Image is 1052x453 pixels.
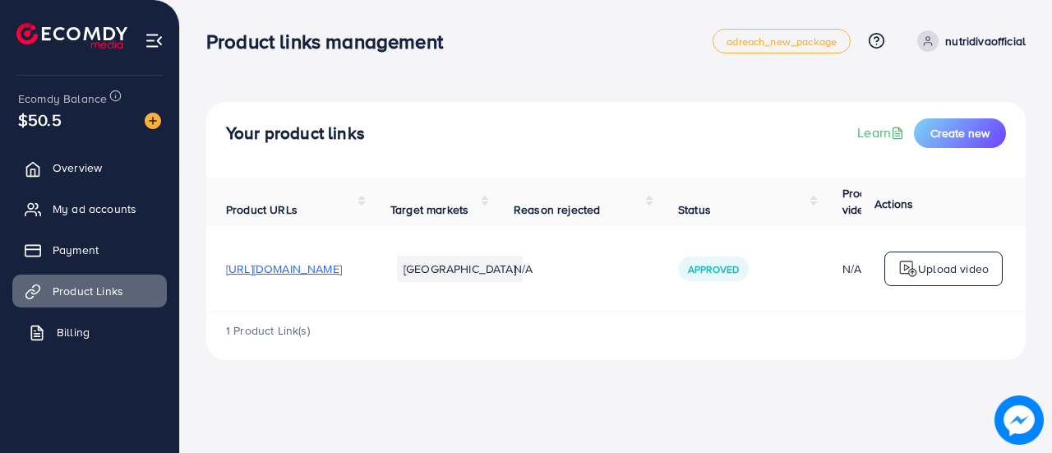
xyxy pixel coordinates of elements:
span: [URL][DOMAIN_NAME] [226,261,342,277]
span: Payment [53,242,99,258]
span: Create new [930,125,990,141]
span: Ecomdy Balance [18,90,107,107]
span: Approved [688,262,739,276]
span: Billing [57,324,90,340]
li: [GEOGRAPHIC_DATA] [397,256,523,282]
a: Product Links [12,275,167,307]
a: My ad accounts [12,192,167,225]
span: Reason rejected [514,201,600,218]
img: logo [898,259,918,279]
a: Overview [12,151,167,184]
span: Status [678,201,711,218]
span: Target markets [390,201,468,218]
span: $50.5 [18,108,62,132]
span: My ad accounts [53,201,136,217]
p: nutridivaofficial [945,31,1026,51]
div: N/A [842,261,883,277]
img: logo [16,23,127,49]
span: Actions [874,196,913,212]
span: Product Links [53,283,123,299]
p: Upload video [918,259,989,279]
h4: Your product links [226,123,365,144]
a: adreach_new_package [713,29,851,53]
img: image [994,395,1044,445]
a: Payment [12,233,167,266]
a: Billing [12,316,167,349]
img: menu [145,31,164,50]
span: Product video [842,185,883,218]
span: adreach_new_package [727,36,837,47]
button: Create new [914,118,1006,148]
img: image [145,113,161,129]
span: Overview [53,159,102,176]
span: N/A [514,261,533,277]
a: nutridivaofficial [911,30,1026,52]
a: Learn [857,123,907,142]
h3: Product links management [206,30,456,53]
span: 1 Product Link(s) [226,322,310,339]
span: Product URLs [226,201,298,218]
